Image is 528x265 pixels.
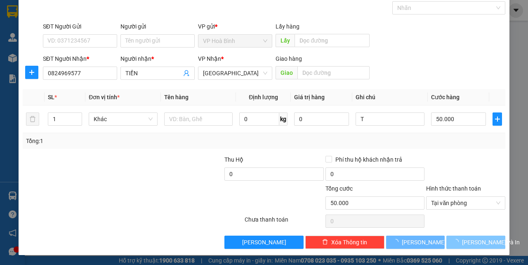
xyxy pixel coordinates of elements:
button: delete [26,112,39,126]
span: Sài Gòn [203,67,267,79]
th: Ghi chú [352,89,428,105]
div: Chưa thanh toán [244,215,325,229]
span: VP Nhận [198,55,221,62]
b: GỬI : VP Hoà Bình [4,52,96,65]
span: Xóa Thông tin [331,238,367,247]
label: Hình thức thanh toán [426,185,481,192]
span: [PERSON_NAME] [402,238,446,247]
span: Tổng cước [325,185,353,192]
span: Cước hàng [431,94,460,100]
div: Người gửi [120,22,195,31]
button: [PERSON_NAME] [224,236,304,249]
span: Tên hàng [164,94,189,100]
span: Lấy hàng [276,23,299,30]
span: Giao hàng [276,55,302,62]
li: 0946 508 595 [4,29,157,39]
button: plus [493,112,502,126]
span: loading [453,239,462,245]
div: SĐT Người Gửi [43,22,117,31]
input: Ghi Chú [356,112,424,126]
input: Dọc đường [295,34,369,47]
div: VP gửi [198,22,272,31]
div: Tổng: 1 [26,136,205,146]
span: Lấy [276,34,295,47]
input: VD: Bàn, Ghế [164,112,233,126]
span: kg [279,112,288,126]
span: plus [493,116,502,122]
input: Dọc đường [297,66,369,79]
span: Giá trị hàng [294,94,325,100]
b: Nhà Xe Hà My [47,5,110,16]
span: Khác [94,113,153,125]
span: plus [26,69,38,76]
button: plus [25,66,38,79]
span: environment [47,20,54,26]
span: SL [48,94,54,100]
span: loading [393,239,402,245]
span: [PERSON_NAME] và In [462,238,520,247]
span: Thu Hộ [224,156,243,163]
input: 0 [294,112,349,126]
li: 995 [PERSON_NAME] [4,18,157,29]
button: [PERSON_NAME] [386,236,445,249]
span: VP Hoà Bình [203,35,267,47]
span: [PERSON_NAME] [242,238,286,247]
div: SĐT Người Nhận [43,54,117,63]
span: Định lượng [249,94,278,100]
span: delete [322,239,328,246]
span: Tại văn phòng [431,197,500,209]
span: user-add [183,70,190,76]
span: Đơn vị tính [89,94,120,100]
button: [PERSON_NAME] và In [446,236,505,249]
span: phone [47,30,54,37]
span: Giao [276,66,297,79]
div: Người nhận [120,54,195,63]
button: deleteXóa Thông tin [305,236,384,249]
span: Phí thu hộ khách nhận trả [332,155,405,164]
